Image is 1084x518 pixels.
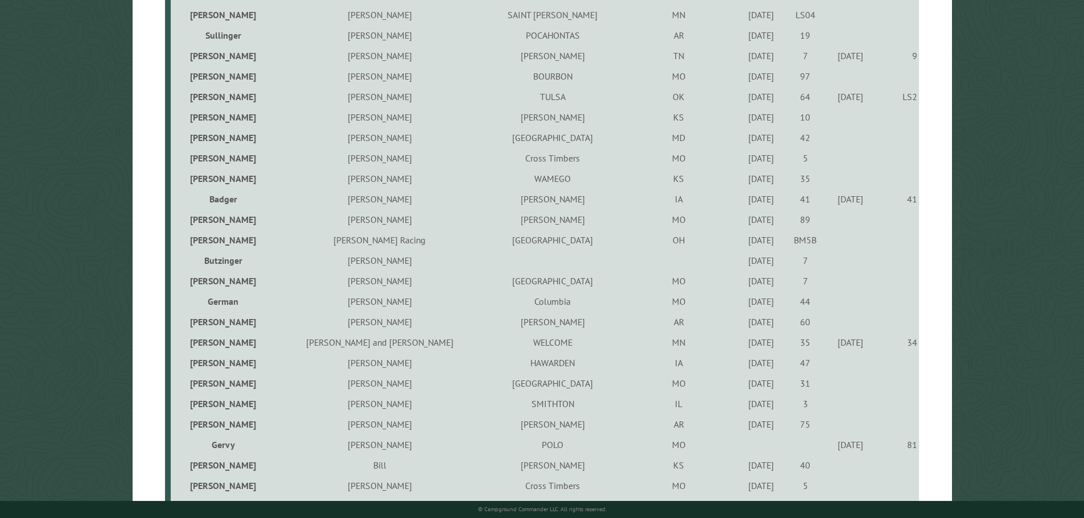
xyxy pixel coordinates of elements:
[171,127,273,148] td: [PERSON_NAME]
[783,230,827,250] td: BM5B
[273,107,487,127] td: [PERSON_NAME]
[171,414,273,434] td: [PERSON_NAME]
[273,475,487,496] td: [PERSON_NAME]
[619,86,739,107] td: OK
[273,393,487,414] td: [PERSON_NAME]
[487,496,619,516] td: [GEOGRAPHIC_DATA]
[740,193,781,205] div: [DATE]
[487,5,619,25] td: SAINT [PERSON_NAME]
[171,291,273,312] td: German
[273,66,487,86] td: [PERSON_NAME]
[171,312,273,332] td: [PERSON_NAME]
[273,127,487,148] td: [PERSON_NAME]
[171,455,273,475] td: [PERSON_NAME]
[740,296,781,307] div: [DATE]
[273,189,487,209] td: [PERSON_NAME]
[273,5,487,25] td: [PERSON_NAME]
[273,25,487,45] td: [PERSON_NAME]
[171,332,273,353] td: [PERSON_NAME]
[783,475,827,496] td: 5
[783,168,827,189] td: 35
[171,393,273,414] td: [PERSON_NAME]
[740,480,781,491] div: [DATE]
[783,496,827,516] td: 82
[740,337,781,348] div: [DATE]
[487,189,619,209] td: [PERSON_NAME]
[740,30,781,41] div: [DATE]
[873,45,919,66] td: 9
[740,234,781,246] div: [DATE]
[487,373,619,393] td: [GEOGRAPHIC_DATA]
[273,332,487,353] td: [PERSON_NAME] and [PERSON_NAME]
[171,66,273,86] td: [PERSON_NAME]
[619,25,739,45] td: AR
[619,373,739,393] td: MO
[171,25,273,45] td: Sullinger
[619,353,739,373] td: IA
[783,45,827,66] td: 7
[873,434,919,455] td: 81
[740,173,781,184] div: [DATE]
[740,9,781,20] div: [DATE]
[273,168,487,189] td: [PERSON_NAME]
[273,230,487,250] td: [PERSON_NAME] Racing
[783,25,827,45] td: 19
[740,91,781,102] div: [DATE]
[487,393,619,414] td: SMITHTON
[619,230,739,250] td: OH
[487,312,619,332] td: [PERSON_NAME]
[273,455,487,475] td: Bill
[273,45,487,66] td: [PERSON_NAME]
[171,230,273,250] td: [PERSON_NAME]
[273,353,487,373] td: [PERSON_NAME]
[740,152,781,164] div: [DATE]
[783,209,827,230] td: 89
[273,312,487,332] td: [PERSON_NAME]
[487,414,619,434] td: [PERSON_NAME]
[783,455,827,475] td: 40
[171,250,273,271] td: Butzinger
[740,71,781,82] div: [DATE]
[740,357,781,368] div: [DATE]
[619,209,739,230] td: MO
[171,271,273,291] td: [PERSON_NAME]
[619,496,739,516] td: MO
[478,505,607,513] small: © Campground Commander LLC. All rights reserved.
[619,291,739,312] td: MO
[619,271,739,291] td: MO
[829,337,872,348] div: [DATE]
[783,66,827,86] td: 97
[171,496,273,516] td: [PERSON_NAME]
[273,373,487,393] td: [PERSON_NAME]
[619,434,739,455] td: MO
[783,189,827,209] td: 41
[740,459,781,471] div: [DATE]
[487,148,619,168] td: Cross Timbers
[619,455,739,475] td: KS
[829,91,872,102] div: [DATE]
[829,193,872,205] div: [DATE]
[873,189,919,209] td: 41
[171,209,273,230] td: [PERSON_NAME]
[873,86,919,107] td: LS2
[487,86,619,107] td: TULSA
[619,312,739,332] td: AR
[829,50,872,61] div: [DATE]
[783,5,827,25] td: LS04
[171,107,273,127] td: [PERSON_NAME]
[783,353,827,373] td: 47
[829,439,872,450] div: [DATE]
[487,434,619,455] td: POLO
[783,250,827,271] td: 7
[783,312,827,332] td: 60
[171,148,273,168] td: [PERSON_NAME]
[619,475,739,496] td: MO
[171,475,273,496] td: [PERSON_NAME]
[487,353,619,373] td: HAWARDEN
[487,332,619,353] td: WELCOME
[487,25,619,45] td: POCAHONTAS
[273,291,487,312] td: [PERSON_NAME]
[487,107,619,127] td: [PERSON_NAME]
[273,250,487,271] td: [PERSON_NAME]
[171,353,273,373] td: [PERSON_NAME]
